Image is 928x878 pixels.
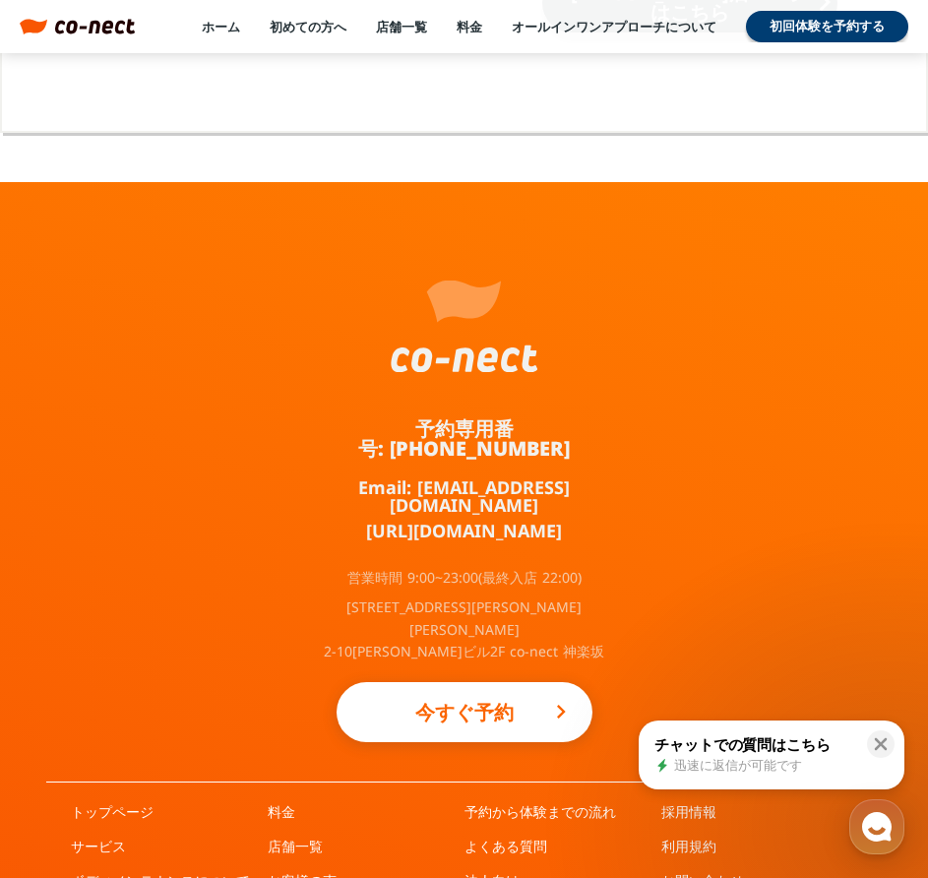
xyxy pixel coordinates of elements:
a: ホーム [202,18,240,35]
a: オールインワンアプローチについて [512,18,716,35]
a: トップページ [71,802,154,822]
a: ホーム [6,624,130,673]
a: 予約から体験までの流れ [464,802,616,822]
p: 営業時間 9:00~23:00(最終入店 22:00) [347,571,582,585]
span: ホーム [50,654,86,669]
a: Email: [EMAIL_ADDRESS][DOMAIN_NAME] [317,478,612,514]
span: 設定 [304,654,328,669]
a: チャット [130,624,254,673]
a: 料金 [268,802,295,822]
a: 予約専用番号: [PHONE_NUMBER] [317,419,612,459]
a: 設定 [254,624,378,673]
a: 利用規約 [661,837,716,856]
a: 店舗一覧 [376,18,427,35]
a: 採用情報 [661,802,716,822]
a: 初めての方へ [270,18,346,35]
i: keyboard_arrow_right [549,700,573,723]
span: チャット [168,655,216,670]
a: よくある質問 [464,837,547,856]
a: [URL][DOMAIN_NAME] [366,522,562,539]
a: 店舗一覧 [268,837,323,856]
a: サービス [71,837,126,856]
a: 料金 [457,18,482,35]
a: 初回体験を予約する [746,11,908,42]
a: 今すぐ予約keyboard_arrow_right [337,682,592,742]
p: 今すぐ予約 [376,691,553,734]
p: [STREET_ADDRESS][PERSON_NAME][PERSON_NAME] 2-10[PERSON_NAME]ビル2F co-nect 神楽坂 [317,596,612,662]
